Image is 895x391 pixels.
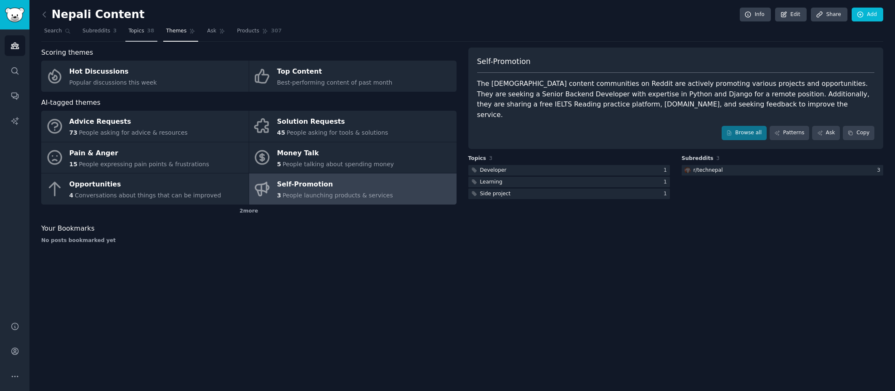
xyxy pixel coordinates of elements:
[664,178,670,186] div: 1
[287,129,388,136] span: People asking for tools & solutions
[277,79,392,86] span: Best-performing content of past month
[480,167,507,174] div: Developer
[41,237,457,245] div: No posts bookmarked yet
[277,161,281,168] span: 5
[44,27,62,35] span: Search
[41,173,249,205] a: Opportunities4Conversations about things that can be improved
[682,165,883,176] a: technepalr/technepal3
[41,205,457,218] div: 2 more
[468,177,670,187] a: Learning1
[204,24,228,42] a: Ask
[41,111,249,142] a: Advice Requests73People asking for advice & resources
[480,190,511,198] div: Side project
[234,24,284,42] a: Products307
[722,126,767,140] a: Browse all
[277,178,393,192] div: Self-Promotion
[41,223,95,234] span: Your Bookmarks
[69,79,157,86] span: Popular discussions this week
[82,27,110,35] span: Subreddits
[468,189,670,199] a: Side project1
[163,24,199,42] a: Themes
[716,155,720,161] span: 3
[877,167,883,174] div: 3
[41,98,101,108] span: AI-tagged themes
[69,65,157,79] div: Hot Discussions
[79,129,187,136] span: People asking for advice & resources
[283,161,394,168] span: People talking about spending money
[5,8,24,22] img: GummySearch logo
[489,155,492,161] span: 3
[811,8,847,22] a: Share
[69,129,77,136] span: 73
[277,115,388,129] div: Solution Requests
[147,27,154,35] span: 38
[41,24,74,42] a: Search
[237,27,259,35] span: Products
[249,173,457,205] a: Self-Promotion3People launching products & services
[69,178,221,192] div: Opportunities
[41,142,249,173] a: Pain & Anger15People expressing pain points & frustrations
[277,192,281,199] span: 3
[125,24,157,42] a: Topics38
[166,27,187,35] span: Themes
[682,155,714,162] span: Subreddits
[277,65,392,79] div: Top Content
[480,178,502,186] div: Learning
[277,146,394,160] div: Money Talk
[249,142,457,173] a: Money Talk5People talking about spending money
[128,27,144,35] span: Topics
[249,61,457,92] a: Top ContentBest-performing content of past month
[468,165,670,176] a: Developer1
[271,27,282,35] span: 307
[249,111,457,142] a: Solution Requests45People asking for tools & solutions
[770,126,809,140] a: Patterns
[852,8,883,22] a: Add
[843,126,874,140] button: Copy
[80,24,120,42] a: Subreddits3
[468,155,486,162] span: Topics
[477,79,875,120] div: The [DEMOGRAPHIC_DATA] content communities on Reddit are actively promoting various projects and ...
[477,56,531,67] span: Self-Promotion
[664,167,670,174] div: 1
[69,146,210,160] div: Pain & Anger
[277,129,285,136] span: 45
[69,161,77,168] span: 15
[283,192,393,199] span: People launching products & services
[113,27,117,35] span: 3
[41,48,93,58] span: Scoring themes
[41,8,145,21] h2: Nepali Content
[685,167,691,173] img: technepal
[775,8,807,22] a: Edit
[664,190,670,198] div: 1
[812,126,840,140] a: Ask
[69,192,74,199] span: 4
[69,115,188,129] div: Advice Requests
[75,192,221,199] span: Conversations about things that can be improved
[41,61,249,92] a: Hot DiscussionsPopular discussions this week
[79,161,209,168] span: People expressing pain points & frustrations
[740,8,771,22] a: Info
[693,167,723,174] div: r/ technepal
[207,27,216,35] span: Ask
